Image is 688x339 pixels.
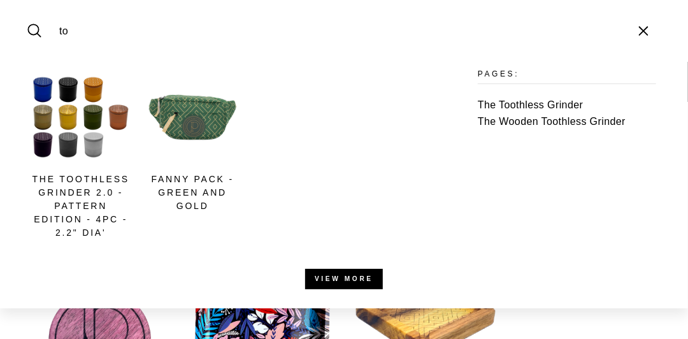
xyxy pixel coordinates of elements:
button: View more [305,269,383,289]
a: FANNY PACK - GREEN AND GOLD [144,68,242,217]
input: Search our store [53,10,624,52]
div: The Toothless Grinder 2.0 - Pattern Edition - 4PC - 2.2" Dia' [32,173,130,240]
p: Pages: [478,68,656,84]
a: The Wooden Toothless Grinder [478,116,626,127]
div: FANNY PACK - GREEN AND GOLD [144,173,242,213]
a: The Toothless Grinder [478,99,584,110]
a: The Toothless Grinder 2.0 - Pattern Edition - 4PC - 2.2" Dia' [32,68,130,243]
small: View more [315,275,373,284]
